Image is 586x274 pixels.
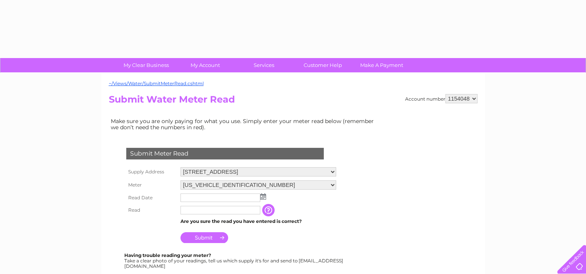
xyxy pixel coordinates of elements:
[109,80,204,86] a: ~/Views/Water/SubmitMeterRead.cshtml
[109,94,478,109] h2: Submit Water Meter Read
[124,252,211,258] b: Having trouble reading your meter?
[114,58,178,72] a: My Clear Business
[405,94,478,103] div: Account number
[180,232,228,243] input: Submit
[260,194,266,200] img: ...
[109,116,380,132] td: Make sure you are only paying for what you use. Simply enter your meter read below (remember we d...
[179,216,338,226] td: Are you sure the read you have entered is correct?
[173,58,237,72] a: My Account
[124,165,179,178] th: Supply Address
[291,58,355,72] a: Customer Help
[350,58,414,72] a: Make A Payment
[262,204,276,216] input: Information
[124,178,179,192] th: Meter
[232,58,296,72] a: Services
[124,204,179,216] th: Read
[124,192,179,204] th: Read Date
[124,253,344,269] div: Take a clear photo of your readings, tell us which supply it's for and send to [EMAIL_ADDRESS][DO...
[126,148,324,159] div: Submit Meter Read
